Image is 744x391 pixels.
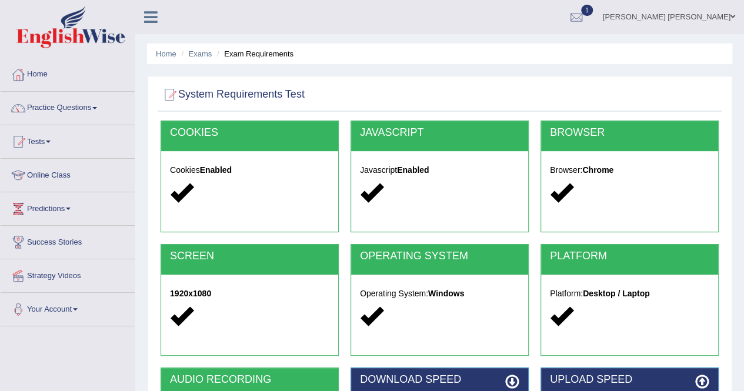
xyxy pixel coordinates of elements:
a: Online Class [1,159,135,188]
h2: System Requirements Test [161,86,305,103]
span: 1 [581,5,593,16]
h2: AUDIO RECORDING [170,374,329,386]
a: Home [156,49,176,58]
strong: Windows [428,289,464,298]
h2: UPLOAD SPEED [550,374,709,386]
h5: Cookies [170,166,329,175]
h2: PLATFORM [550,250,709,262]
strong: Enabled [200,165,232,175]
a: Success Stories [1,226,135,255]
h2: SCREEN [170,250,329,262]
h2: COOKIES [170,127,329,139]
h5: Browser: [550,166,709,175]
h5: Platform: [550,289,709,298]
a: Exams [189,49,212,58]
li: Exam Requirements [214,48,293,59]
a: Predictions [1,192,135,222]
strong: Chrome [582,165,613,175]
a: Your Account [1,293,135,322]
strong: 1920x1080 [170,289,211,298]
strong: Desktop / Laptop [583,289,650,298]
a: Home [1,58,135,88]
h5: Javascript [360,166,519,175]
a: Tests [1,125,135,155]
h5: Operating System: [360,289,519,298]
a: Practice Questions [1,92,135,121]
strong: Enabled [397,165,429,175]
h2: BROWSER [550,127,709,139]
h2: JAVASCRIPT [360,127,519,139]
h2: OPERATING SYSTEM [360,250,519,262]
a: Strategy Videos [1,259,135,289]
h2: DOWNLOAD SPEED [360,374,519,386]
